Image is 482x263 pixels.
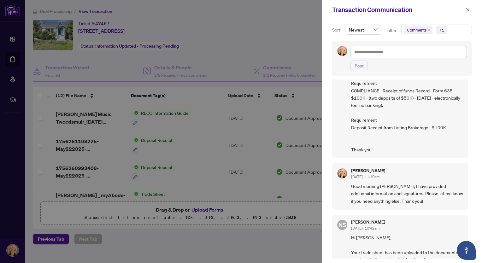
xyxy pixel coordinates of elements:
[439,27,444,33] div: +1
[351,168,385,173] h5: [PERSON_NAME]
[350,61,368,71] button: Post
[332,26,343,33] p: Sort:
[351,174,379,179] span: [DATE], 11:19am
[351,183,463,205] span: Good morning [PERSON_NAME], I have provided additional information and signatures. Please let me ...
[351,220,385,224] h5: [PERSON_NAME]
[351,226,379,231] span: [DATE], 10:42am
[386,27,398,34] p: Filter:
[338,220,346,229] span: NS
[404,26,432,34] span: Comments
[407,27,426,33] span: Comments
[466,8,470,12] span: close
[338,169,347,178] img: Profile Icon
[457,241,476,260] button: Open asap
[349,25,378,34] span: Newest
[338,46,347,56] img: Profile Icon
[332,5,464,15] div: Transaction Communication
[428,28,431,32] span: close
